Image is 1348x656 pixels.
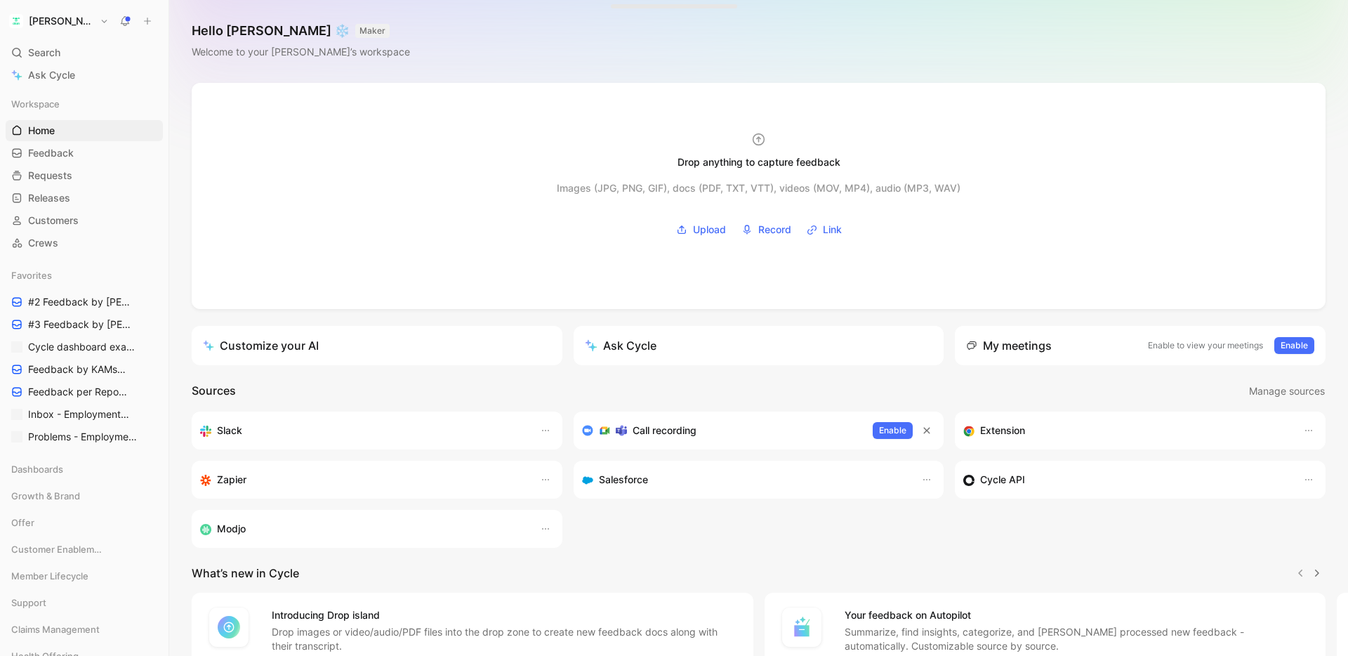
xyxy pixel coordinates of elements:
button: Enable [1274,337,1314,354]
a: Feedback [6,143,163,164]
button: Upload [671,219,731,240]
div: Member Lifecycle [6,565,163,586]
div: Ask Cycle [585,337,656,354]
a: Feedback per Reporter [6,381,163,402]
div: Customer Enablement [6,539,163,560]
span: Ask Cycle [28,67,75,84]
button: Alan[PERSON_NAME] [6,11,112,31]
a: Inbox - EmploymentCustomer Enablement [6,404,163,425]
span: #3 Feedback by [PERSON_NAME] [28,317,136,332]
button: Link [802,219,847,240]
div: Customer Enablement [6,539,163,564]
button: Enable [873,422,913,439]
h2: Sources [192,382,236,400]
p: Drop images or video/audio/PDF files into the drop zone to create new feedback docs along with th... [272,625,736,653]
a: Crews [6,232,163,254]
div: Claims Management [6,619,163,640]
span: Record [758,221,791,238]
h3: Salesforce [599,471,648,488]
span: Releases [28,191,70,205]
span: Crews [28,236,58,250]
h3: Modjo [217,520,246,537]
span: Favorites [11,268,52,282]
h2: What’s new in Cycle [192,565,299,582]
div: Workspace [6,93,163,114]
span: Home [28,124,55,138]
div: Sync your customers, send feedback and get updates in Slack [200,422,526,439]
div: Member Lifecycle [6,565,163,591]
a: Customers [6,210,163,231]
a: Customize your AI [192,326,562,365]
a: Problems - Employment [6,426,163,447]
span: Enable [879,424,906,438]
span: Feedback by KAMs [28,362,134,377]
button: Manage sources [1248,382,1326,400]
h3: Zapier [217,471,246,488]
div: Favorites [6,265,163,286]
img: Alan [9,14,23,28]
div: Sync customers & send feedback from custom sources. Get inspired by our favorite use case [963,471,1289,488]
h4: Introducing Drop island [272,607,736,624]
div: Capture feedback from thousands of sources with Zapier (survey results, recordings, sheets, etc). [200,471,526,488]
a: #2 Feedback by [PERSON_NAME] [6,291,163,313]
a: Feedback by KAMsDashboards [6,359,163,380]
p: Summarize, find insights, categorize, and [PERSON_NAME] processed new feedback - automatically. C... [845,625,1309,653]
span: Growth & Brand [11,489,80,503]
span: Search [28,44,60,61]
span: Offer [11,516,34,530]
a: Requests [6,165,163,186]
div: Images (JPG, PNG, GIF), docs (PDF, TXT, VTT), videos (MOV, MP4), audio (MP3, WAV) [557,180,960,197]
span: Customers [28,214,79,228]
div: Capture feedback from anywhere on the web [963,422,1289,439]
div: Dashboards [6,459,163,484]
span: Enable [1281,339,1308,353]
h1: Hello [PERSON_NAME] ❄️ [192,22,410,39]
span: Member Lifecycle [11,569,88,583]
span: Requests [28,169,72,183]
p: Enable to view your meetings [1148,339,1263,353]
div: Welcome to your [PERSON_NAME]’s workspace [192,44,410,60]
span: Inbox - Employment [28,407,139,422]
a: Cycle dashboard example [6,336,163,357]
div: Dashboards [6,459,163,480]
span: Link [823,221,842,238]
h4: Your feedback on Autopilot [845,607,1309,624]
h1: [PERSON_NAME] [29,15,94,27]
span: Customer Enablement [11,542,105,556]
span: Cycle dashboard example [28,340,138,355]
div: Record & transcribe meetings from Zoom, Meet & Teams. [582,422,862,439]
div: Growth & Brand [6,485,163,511]
h3: Extension [980,422,1025,439]
div: Drop anything to capture feedback [678,154,840,171]
div: Search [6,42,163,63]
div: Claims Management [6,619,163,644]
div: Growth & Brand [6,485,163,506]
button: MAKER [355,24,390,38]
span: Dashboards [11,462,63,476]
a: #3 Feedback by [PERSON_NAME] [6,314,163,335]
div: Customize your AI [203,337,319,354]
h3: Cycle API [980,471,1025,488]
span: Feedback per Reporter [28,385,128,399]
button: Ask Cycle [574,326,944,365]
h3: Slack [217,422,242,439]
span: Upload [693,221,726,238]
span: Claims Management [11,622,100,636]
a: Home [6,120,163,141]
div: Support [6,592,163,617]
div: Support [6,592,163,613]
span: Problems - Employment [28,430,140,445]
h3: Call recording [633,422,696,439]
div: Offer [6,512,163,537]
a: Releases [6,188,163,209]
span: Manage sources [1249,383,1325,400]
a: Ask Cycle [6,65,163,86]
span: Support [11,596,46,610]
span: #2 Feedback by [PERSON_NAME] [28,295,136,309]
button: Record [736,219,796,240]
div: My meetings [966,337,1052,354]
span: Feedback [28,146,74,160]
span: Workspace [11,97,60,111]
div: Offer [6,512,163,533]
